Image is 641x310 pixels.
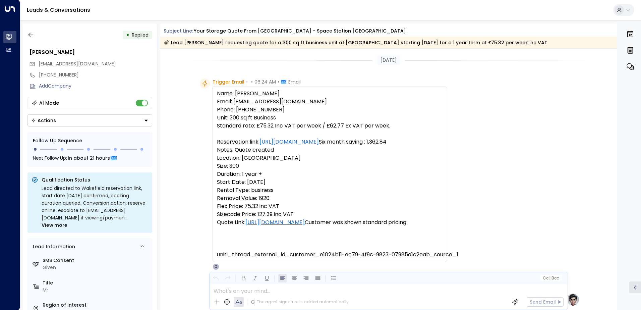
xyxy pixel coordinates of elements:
[43,302,150,309] label: Region of Interest
[43,287,150,294] div: Mr
[213,79,244,85] span: Trigger Email
[31,243,75,250] div: Lead Information
[33,137,147,144] div: Follow Up Sequence
[288,79,301,85] span: Email
[42,176,148,183] p: Qualification Status
[39,100,59,106] div: AI Mode
[68,154,110,162] span: In about 21 hours
[39,83,152,90] div: AddCompany
[27,6,90,14] a: Leads & Conversations
[43,257,150,264] label: SMS Consent
[377,55,400,65] div: [DATE]
[42,221,67,229] span: View more
[39,60,116,67] span: [EMAIL_ADDRESS][DOMAIN_NAME]
[542,276,559,280] span: Cc Bcc
[540,275,561,281] button: Cc|Bcc
[27,114,152,126] div: Button group with a nested menu
[164,28,193,34] span: Subject Line:
[223,274,232,282] button: Redo
[126,29,129,41] div: •
[39,60,116,67] span: louiej849@gmail.com
[27,114,152,126] button: Actions
[254,79,276,85] span: 06:24 AM
[251,79,253,85] span: •
[212,274,220,282] button: Undo
[132,32,149,38] span: Replied
[43,279,150,287] label: Title
[33,154,147,162] div: Next Follow Up:
[566,293,580,306] img: profile-logo.png
[194,28,406,35] div: Your storage quote from [GEOGRAPHIC_DATA] - Space Station [GEOGRAPHIC_DATA]
[259,138,319,146] a: [URL][DOMAIN_NAME]
[39,71,152,79] div: [PHONE_NUMBER]
[164,39,547,46] div: Lead [PERSON_NAME] requesting quote for a 300 sq ft business unit at [GEOGRAPHIC_DATA] starting [...
[251,299,349,305] div: The agent signature is added automatically
[246,79,248,85] span: •
[30,48,152,56] div: [PERSON_NAME]
[549,276,550,280] span: |
[31,117,56,123] div: Actions
[217,90,443,259] pre: Name: [PERSON_NAME] Email: [EMAIL_ADDRESS][DOMAIN_NAME] Phone: [PHONE_NUMBER] Unit: 300 sq ft Bus...
[213,263,219,270] div: O
[278,79,279,85] span: •
[245,218,305,226] a: [URL][DOMAIN_NAME]
[43,264,150,271] div: Given
[42,185,148,229] div: Lead directed to Wakefield reservation link, start date [DATE] confirmed, booking duration querie...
